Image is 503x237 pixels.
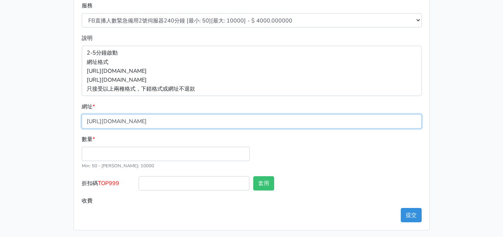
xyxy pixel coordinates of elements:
label: 折扣碼 [80,176,137,194]
label: 服務 [82,1,93,10]
small: Min: 50 - [PERSON_NAME]: 10000 [82,163,154,169]
label: 數量 [82,135,95,144]
label: 說明 [82,34,93,43]
input: 格式為https://www.facebook.com/topfblive/videos/123456789/ [82,114,422,129]
button: 提交 [401,208,422,222]
span: TOP999 [98,179,119,187]
label: 網址 [82,102,95,111]
label: 收費 [80,194,137,208]
p: 2-5分鐘啟動 網址格式 [URL][DOMAIN_NAME] [URL][DOMAIN_NAME] 只接受以上兩種格式，下錯格式或網址不退款 [82,46,422,96]
button: 套用 [253,176,274,191]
